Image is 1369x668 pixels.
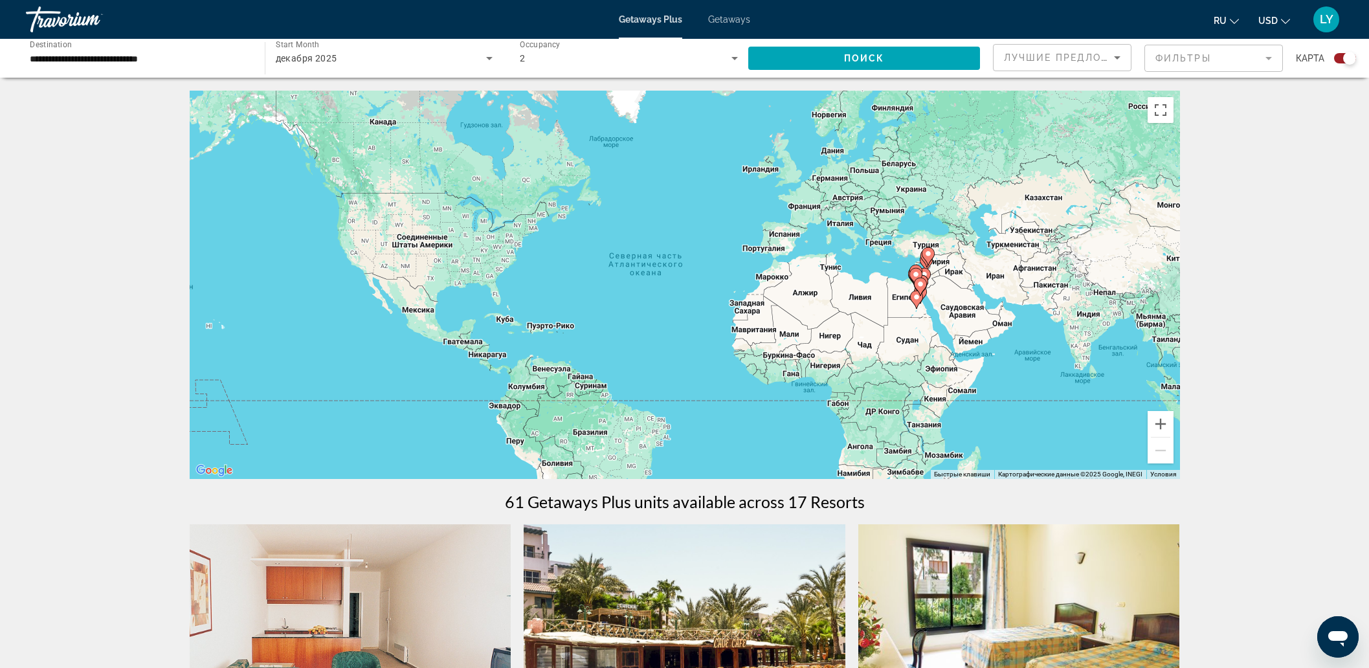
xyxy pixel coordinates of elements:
[1296,49,1324,67] span: карта
[1258,16,1278,26] span: USD
[26,3,155,36] a: Travorium
[1309,6,1343,33] button: User Menu
[193,462,236,479] a: Открыть эту область в Google Картах (в новом окне)
[1148,97,1174,123] button: Включить полноэкранный режим
[30,39,72,49] span: Destination
[934,470,990,479] button: Быстрые клавиши
[1317,616,1359,658] iframe: Кнопка запуска окна обмена сообщениями
[619,14,682,25] a: Getaways Plus
[276,40,319,49] span: Start Month
[520,53,525,63] span: 2
[276,53,337,63] span: декабря 2025
[1320,13,1333,26] span: LY
[708,14,750,25] a: Getaways
[748,47,981,70] button: Поиск
[998,471,1142,478] span: Картографические данные ©2025 Google, INEGI
[1258,11,1290,30] button: Change currency
[1148,438,1174,463] button: Уменьшить
[520,40,561,49] span: Occupancy
[1004,52,1142,63] span: Лучшие предложения
[1148,411,1174,437] button: Увеличить
[1214,11,1239,30] button: Change language
[1004,50,1120,65] mat-select: Sort by
[1150,471,1176,478] a: Условия (ссылка откроется в новой вкладке)
[1214,16,1227,26] span: ru
[844,53,885,63] span: Поиск
[193,462,236,479] img: Google
[1144,44,1283,72] button: Filter
[505,492,865,511] h1: 61 Getaways Plus units available across 17 Resorts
